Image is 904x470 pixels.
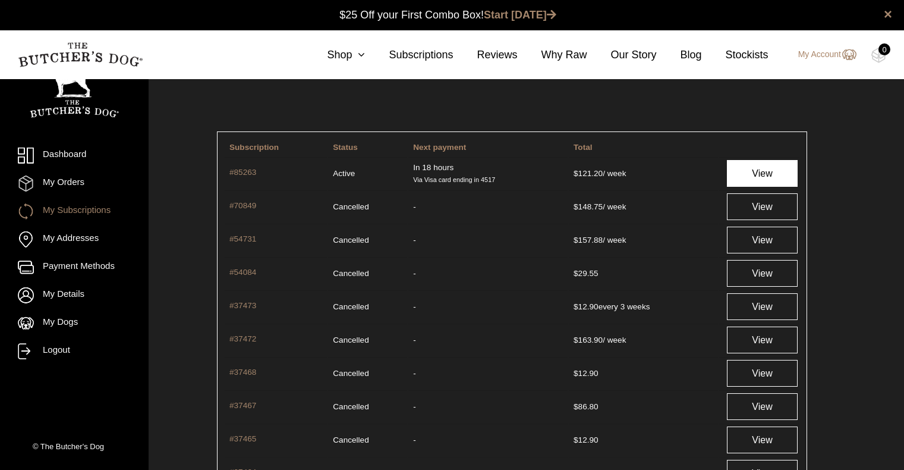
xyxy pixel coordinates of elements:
[18,176,131,192] a: My Orders
[328,324,407,356] td: Cancelled
[569,290,718,322] td: every 3 weeks
[328,190,407,223] td: Cancelled
[574,169,603,178] span: 121.20
[18,148,131,164] a: Dashboard
[518,47,587,63] a: Why Raw
[569,324,718,356] td: / week
[328,357,407,389] td: Cancelled
[727,260,798,287] a: View
[408,224,568,256] td: -
[408,157,568,189] td: In 18 hours
[229,200,322,214] a: #70849
[408,190,568,223] td: -
[574,435,599,444] span: 12.90
[786,48,856,62] a: My Account
[574,369,578,378] span: $
[365,47,453,63] a: Subscriptions
[574,402,578,411] span: $
[229,366,322,380] a: #37468
[328,290,407,322] td: Cancelled
[569,157,718,189] td: / week
[574,369,599,378] span: 12.90
[408,257,568,289] td: -
[18,231,131,247] a: My Addresses
[574,236,603,245] span: 157.88
[413,143,466,152] span: Next payment
[727,327,798,353] a: View
[408,324,568,356] td: -
[328,257,407,289] td: Cancelled
[229,400,322,413] a: #37467
[408,357,568,389] td: -
[569,224,718,256] td: / week
[484,9,556,21] a: Start [DATE]
[328,390,407,422] td: Cancelled
[229,267,322,280] a: #54084
[574,143,592,152] span: Total
[328,424,407,456] td: Cancelled
[574,302,578,311] span: $
[229,300,322,314] a: #37473
[328,157,407,189] td: Active
[574,336,578,344] span: $
[574,202,578,211] span: $
[702,47,768,63] a: Stockists
[884,7,892,21] a: close
[574,435,578,444] span: $
[657,47,702,63] a: Blog
[408,290,568,322] td: -
[574,402,599,411] span: 86.80
[453,47,517,63] a: Reviews
[229,333,322,347] a: #37472
[229,433,322,447] a: #37465
[574,336,603,344] span: 163.90
[574,269,599,278] span: 29.55
[727,293,798,320] a: View
[18,259,131,275] a: Payment Methods
[727,227,798,253] a: View
[871,48,886,63] img: TBD_Cart-Empty.png
[574,269,578,278] span: $
[413,176,495,183] small: Via Visa card ending in 4517
[727,427,798,453] a: View
[408,390,568,422] td: -
[574,169,578,178] span: $
[328,224,407,256] td: Cancelled
[229,233,322,247] a: #54731
[574,202,603,211] span: 148.75
[18,315,131,331] a: My Dogs
[727,393,798,420] a: View
[229,143,279,152] span: Subscription
[18,343,131,359] a: Logout
[727,360,798,387] a: View
[408,424,568,456] td: -
[30,61,119,118] img: TBD_Portrait_Logo_White.png
[303,47,365,63] a: Shop
[333,143,358,152] span: Status
[727,160,798,187] a: View
[574,302,599,311] span: 12.90
[18,287,131,303] a: My Details
[229,167,322,180] a: #85263
[878,43,890,55] div: 0
[569,190,718,223] td: / week
[574,236,578,245] span: $
[18,203,131,220] a: My Subscriptions
[727,193,798,220] a: View
[587,47,657,63] a: Our Story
